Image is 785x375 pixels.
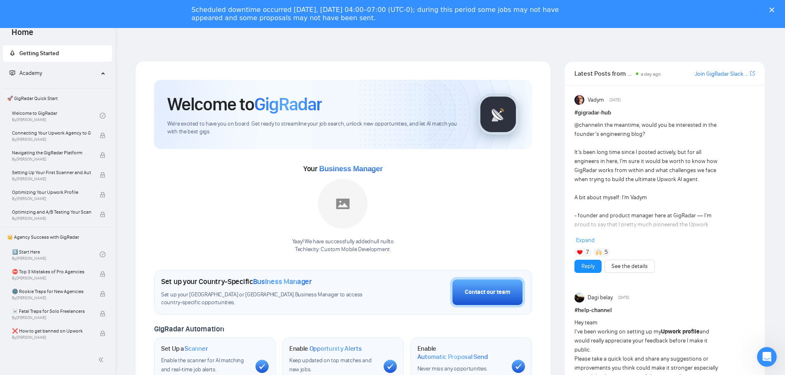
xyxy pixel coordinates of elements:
[318,179,368,228] img: placeholder.png
[100,291,105,297] span: lock
[12,137,91,142] span: By [PERSON_NAME]
[609,96,621,104] span: [DATE]
[12,216,91,221] span: By [PERSON_NAME]
[154,324,224,333] span: GigRadar Automation
[574,95,584,105] img: Vadym
[12,268,91,276] span: ⛔ Top 3 Mistakes of Pro Agencies
[417,365,487,372] span: Never miss any opportunities.
[319,165,382,173] span: Business Manager
[465,288,510,297] div: Contact our team
[100,172,105,178] span: lock
[661,328,700,335] strong: Upwork profile
[605,248,608,256] span: 5
[100,152,105,158] span: lock
[12,107,100,125] a: Welcome to GigRadarBy[PERSON_NAME]
[289,357,372,373] span: Keep updated on top matches and new jobs.
[100,271,105,277] span: lock
[417,345,505,361] h1: Enable
[574,293,584,303] img: Dagi belay
[417,353,488,361] span: Automatic Proposal Send
[576,237,595,244] span: Expand
[100,212,105,217] span: lock
[100,192,105,198] span: lock
[641,71,661,77] span: a day ago
[303,164,383,173] span: Your
[478,94,519,135] img: gigradar-logo.png
[581,262,595,271] a: Reply
[9,70,42,77] span: Academy
[19,50,59,57] span: Getting Started
[12,168,91,177] span: Setting Up Your First Scanner and Auto-Bidder
[12,157,91,162] span: By [PERSON_NAME]
[618,294,629,301] span: [DATE]
[12,188,91,196] span: Optimizing Your Upwork Profile
[100,311,105,317] span: lock
[12,327,91,335] span: ❌ How to get banned on Upwork
[12,335,91,340] span: By [PERSON_NAME]
[253,277,312,286] span: Business Manager
[161,291,380,307] span: Set up your [GEOGRAPHIC_DATA] or [GEOGRAPHIC_DATA] Business Manager to access country-specific op...
[12,276,91,281] span: By [PERSON_NAME]
[161,345,208,353] h1: Set Up a
[192,6,581,22] div: Scheduled downtime occurred [DATE], [DATE] 04:00–07:00 (UTC-0); during this period some jobs may ...
[12,177,91,182] span: By [PERSON_NAME]
[100,331,105,336] span: lock
[574,108,755,117] h1: # gigradar-hub
[4,90,111,107] span: 🚀 GigRadar Quick Start
[98,356,106,364] span: double-left
[12,245,100,263] a: 1️⃣ Start HereBy[PERSON_NAME]
[4,229,111,245] span: 👑 Agency Success with GigRadar
[612,262,648,271] a: See the details
[12,208,91,216] span: Optimizing and A/B Testing Your Scanner for Better Results
[450,277,525,307] button: Contact our team
[596,249,602,255] img: 🙌
[605,260,655,273] button: See the details
[574,68,633,79] span: Latest Posts from the GigRadar Community
[12,287,91,296] span: 🌚 Rookie Traps for New Agencies
[12,149,91,157] span: Navigating the GigRadar Platform
[3,45,112,62] li: Getting Started
[750,70,755,77] a: export
[292,238,394,254] div: Yaay! We have successfully added null null to
[12,196,91,201] span: By [PERSON_NAME]
[588,95,604,105] span: Vadym
[292,246,394,254] p: Techlexity: Custom Mobile Development .
[19,70,42,77] span: Academy
[289,345,362,353] h1: Enable
[161,277,312,286] h1: Set up your Country-Specific
[167,93,322,115] h1: Welcome to
[12,296,91,300] span: By [PERSON_NAME]
[586,248,589,256] span: 7
[12,315,91,320] span: By [PERSON_NAME]
[254,93,322,115] span: GigRadar
[769,7,778,12] div: Закрити
[588,293,613,302] span: Dagi belay
[100,133,105,138] span: lock
[574,306,755,315] h1: # help-channel
[100,252,105,257] span: check-circle
[9,50,15,56] span: rocket
[12,307,91,315] span: ☠️ Fatal Traps for Solo Freelancers
[100,113,105,119] span: check-circle
[309,345,362,353] span: Opportunity Alerts
[757,347,777,367] iframe: Intercom live chat
[574,121,599,128] span: @channel
[185,345,208,353] span: Scanner
[161,357,244,373] span: Enable the scanner for AI matching and real-time job alerts.
[577,249,583,255] img: ❤️
[695,70,748,79] a: Join GigRadar Slack Community
[574,260,602,273] button: Reply
[9,70,15,76] span: fund-projection-screen
[167,120,464,136] span: We're excited to have you on board. Get ready to streamline your job search, unlock new opportuni...
[5,26,40,44] span: Home
[574,121,719,356] div: in the meantime, would you be interested in the founder’s engineering blog? It’s been long time s...
[12,129,91,137] span: Connecting Your Upwork Agency to GigRadar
